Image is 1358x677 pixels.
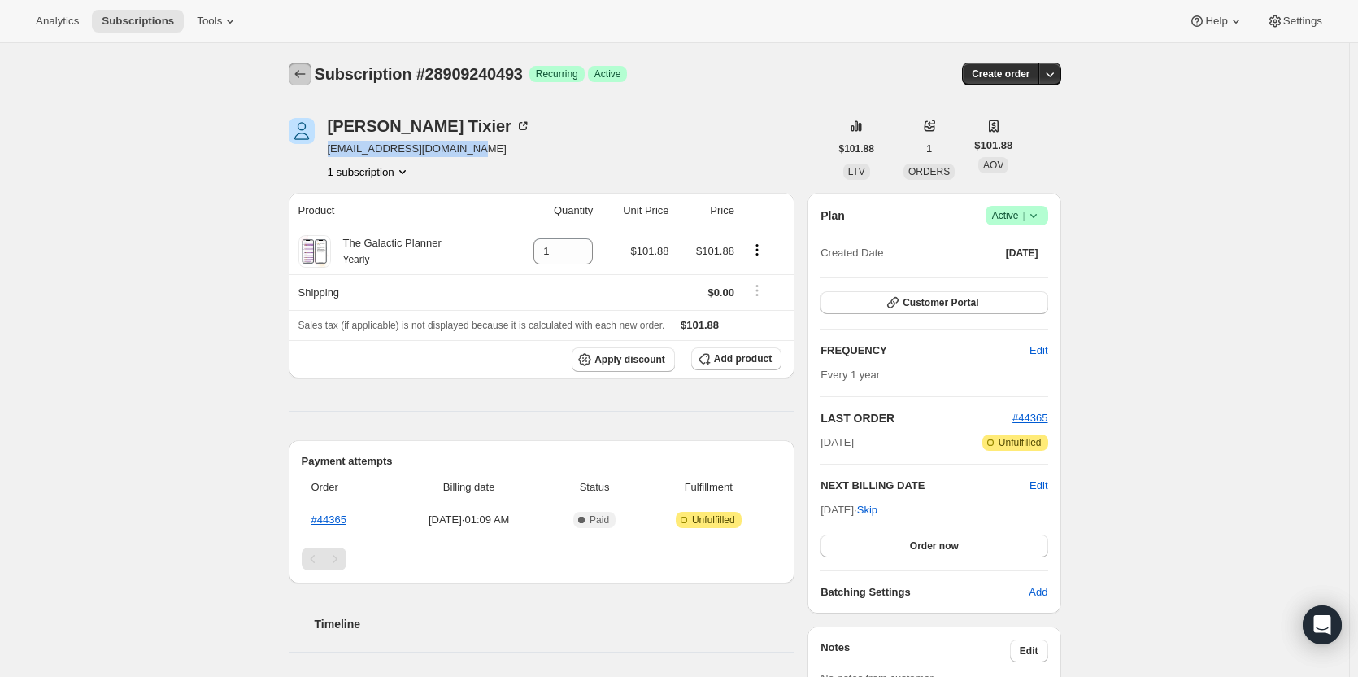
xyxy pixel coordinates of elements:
[328,118,531,134] div: [PERSON_NAME] Tixier
[631,245,669,257] span: $101.88
[992,207,1042,224] span: Active
[916,138,942,160] button: 1
[594,353,665,366] span: Apply discount
[298,320,665,331] span: Sales tax (if applicable) is not displayed because it is calculated with each new order.
[302,453,782,470] h2: Payment attempts
[36,15,79,28] span: Analytics
[681,319,719,331] span: $101.88
[1012,410,1047,426] button: #44365
[1012,412,1047,424] a: #44365
[1022,209,1025,222] span: |
[857,502,877,518] span: Skip
[1029,343,1047,359] span: Edit
[1257,10,1332,33] button: Settings
[714,352,772,365] span: Add product
[820,207,845,224] h2: Plan
[692,513,735,526] span: Unfulfilled
[926,142,932,155] span: 1
[1010,640,1048,662] button: Edit
[691,347,781,370] button: Add product
[92,10,184,33] button: Subscriptions
[1006,247,1038,260] span: [DATE]
[820,245,883,261] span: Created Date
[820,478,1029,494] h2: NEXT BILLING DATE
[598,193,673,229] th: Unit Price
[1019,579,1057,605] button: Add
[962,63,1039,85] button: Create order
[820,435,854,451] span: [DATE]
[1179,10,1253,33] button: Help
[820,410,1012,426] h2: LAST ORDER
[1020,644,1038,657] span: Edit
[328,141,531,157] span: [EMAIL_ADDRESS][DOMAIN_NAME]
[996,242,1048,264] button: [DATE]
[315,65,523,83] span: Subscription #28909240493
[343,254,370,265] small: Yearly
[26,10,89,33] button: Analytics
[504,193,598,229] th: Quantity
[999,436,1042,449] span: Unfulfilled
[289,118,315,144] span: Nicole Tixier
[674,193,739,229] th: Price
[744,241,770,259] button: Product actions
[820,369,880,381] span: Every 1 year
[839,142,874,155] span: $101.88
[302,548,782,570] nav: Pagination
[974,138,1012,154] span: $101.88
[554,479,636,496] span: Status
[972,68,1029,81] span: Create order
[847,497,887,523] button: Skip
[1283,15,1322,28] span: Settings
[197,15,222,28] span: Tools
[1029,584,1047,601] span: Add
[983,159,1003,171] span: AOV
[289,63,311,85] button: Subscriptions
[394,512,544,528] span: [DATE] · 01:09 AM
[590,513,609,526] span: Paid
[707,286,734,299] span: $0.00
[102,15,174,28] span: Subscriptions
[331,235,442,268] div: The Galactic Planner
[300,235,329,268] img: product img
[903,296,978,309] span: Customer Portal
[187,10,248,33] button: Tools
[829,138,884,160] button: $101.88
[820,535,1047,557] button: Order now
[820,291,1047,314] button: Customer Portal
[594,68,621,81] span: Active
[328,164,411,180] button: Product actions
[289,193,504,229] th: Product
[820,584,1029,601] h6: Batching Settings
[572,347,675,372] button: Apply discount
[645,479,772,496] span: Fulfillment
[536,68,578,81] span: Recurring
[908,166,950,177] span: ORDERS
[820,504,877,516] span: [DATE] ·
[1303,605,1342,644] div: Open Intercom Messenger
[744,282,770,299] button: Shipping actions
[311,513,346,526] a: #44365
[1020,338,1057,364] button: Edit
[820,640,1010,662] h3: Notes
[696,245,734,257] span: $101.88
[1205,15,1227,28] span: Help
[394,479,544,496] span: Billing date
[848,166,865,177] span: LTV
[302,470,390,505] th: Order
[1029,478,1047,494] button: Edit
[820,343,1029,359] h2: FREQUENCY
[910,539,959,553] span: Order now
[289,274,504,310] th: Shipping
[315,616,795,632] h2: Timeline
